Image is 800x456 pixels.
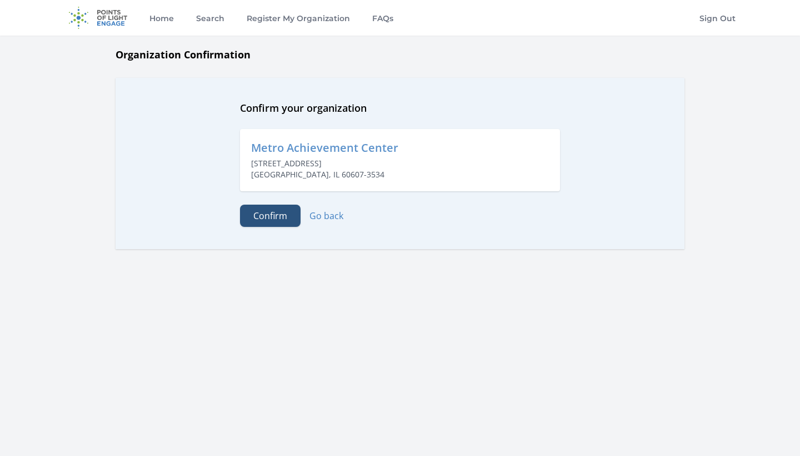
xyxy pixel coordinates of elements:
[251,140,549,156] h3: Metro Achievement Center
[240,100,560,116] h2: Confirm your organization
[309,210,343,222] a: Go back
[116,47,684,62] h1: Organization Confirmation
[251,158,549,180] p: [STREET_ADDRESS] [GEOGRAPHIC_DATA], IL 60607-3534
[240,205,301,227] button: Confirm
